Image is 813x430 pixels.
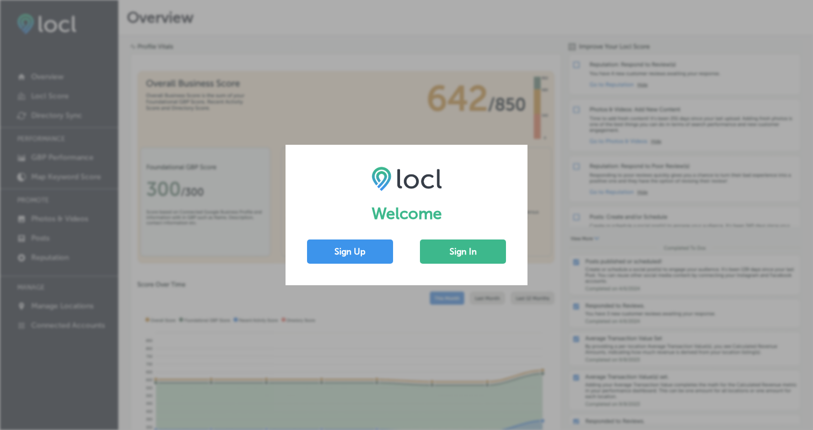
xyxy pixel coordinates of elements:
img: LOCL logo [372,166,442,191]
h1: Welcome [307,204,506,223]
button: Sign In [420,239,506,264]
button: Sign Up [307,239,393,264]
